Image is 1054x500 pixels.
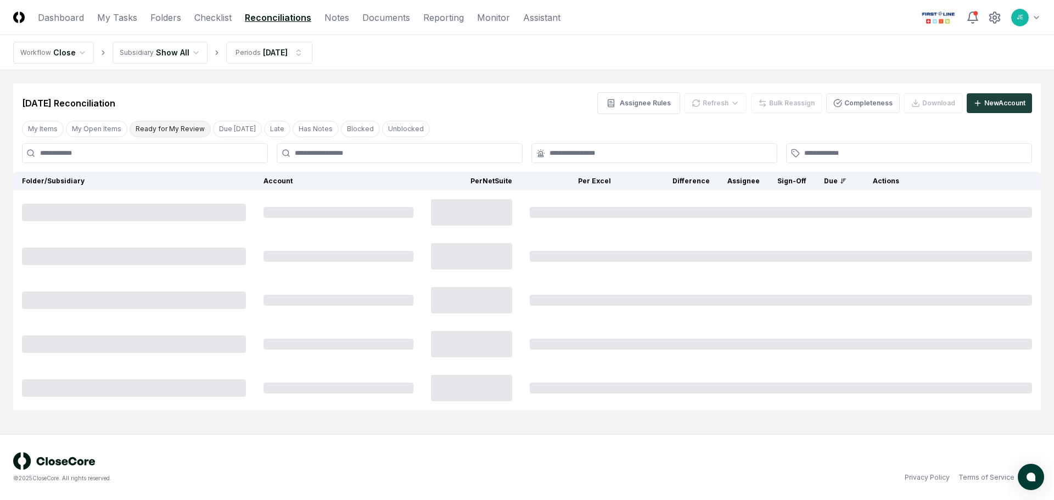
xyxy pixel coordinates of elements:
[194,11,232,24] a: Checklist
[920,9,957,26] img: First Line Technology logo
[1017,13,1023,21] span: JE
[263,176,413,186] div: Account
[130,121,211,137] button: Ready for My Review
[38,11,84,24] a: Dashboard
[13,452,96,470] img: logo
[264,121,290,137] button: Late
[236,48,261,58] div: Periods
[245,11,311,24] a: Reconciliations
[226,42,312,64] button: Periods[DATE]
[521,172,620,190] th: Per Excel
[864,176,1032,186] div: Actions
[213,121,262,137] button: Due Today
[905,473,950,482] a: Privacy Policy
[597,92,680,114] button: Assignee Rules
[150,11,181,24] a: Folders
[967,93,1032,113] button: NewAccount
[22,97,115,110] div: [DATE] Reconciliation
[293,121,339,137] button: Has Notes
[1018,464,1044,490] button: atlas-launcher
[263,47,288,58] div: [DATE]
[22,121,64,137] button: My Items
[824,176,846,186] div: Due
[719,172,769,190] th: Assignee
[341,121,380,137] button: Blocked
[382,121,430,137] button: Unblocked
[13,474,527,482] div: © 2025 CloseCore. All rights reserved.
[66,121,127,137] button: My Open Items
[362,11,410,24] a: Documents
[984,98,1025,108] div: New Account
[523,11,560,24] a: Assistant
[97,11,137,24] a: My Tasks
[769,172,815,190] th: Sign-Off
[13,42,312,64] nav: breadcrumb
[423,11,464,24] a: Reporting
[13,172,255,190] th: Folder/Subsidiary
[477,11,510,24] a: Monitor
[120,48,154,58] div: Subsidiary
[422,172,521,190] th: Per NetSuite
[826,93,900,113] button: Completeness
[1010,8,1030,27] button: JE
[13,12,25,23] img: Logo
[324,11,349,24] a: Notes
[620,172,719,190] th: Difference
[20,48,51,58] div: Workflow
[958,473,1014,482] a: Terms of Service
